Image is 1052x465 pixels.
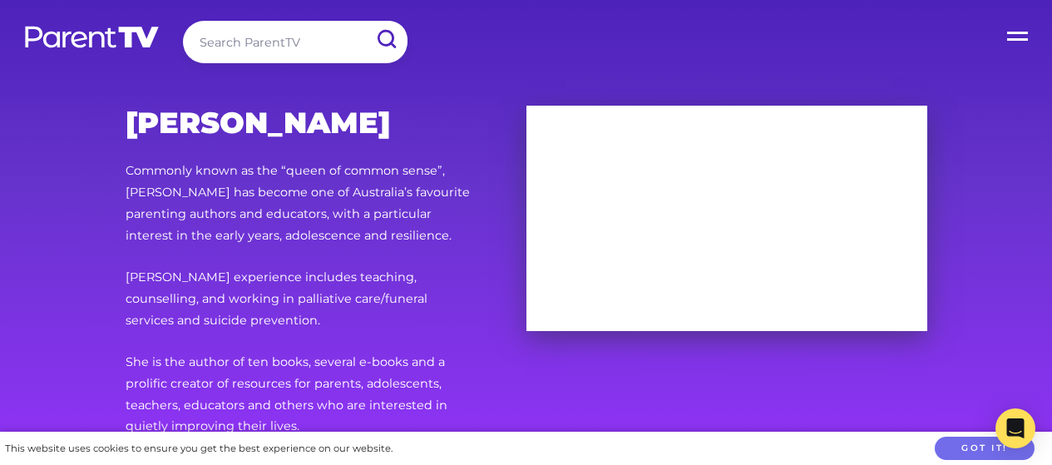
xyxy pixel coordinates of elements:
[935,437,1035,461] button: Got it!
[126,106,473,141] h2: [PERSON_NAME]
[126,161,473,247] p: Commonly known as the “queen of common sense”, [PERSON_NAME] has become one of Australia’s favour...
[23,25,161,49] img: parenttv-logo-white.4c85aaf.svg
[5,440,393,458] div: This website uses cookies to ensure you get the best experience on our website.
[183,21,407,63] input: Search ParentTV
[126,352,473,438] p: She is the author of ten books, several e-books and a prolific creator of resources for parents, ...
[995,408,1035,448] div: Open Intercom Messenger
[126,267,473,332] p: [PERSON_NAME] experience includes teaching, counselling, and working in palliative care/funeral s...
[364,21,407,58] input: Submit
